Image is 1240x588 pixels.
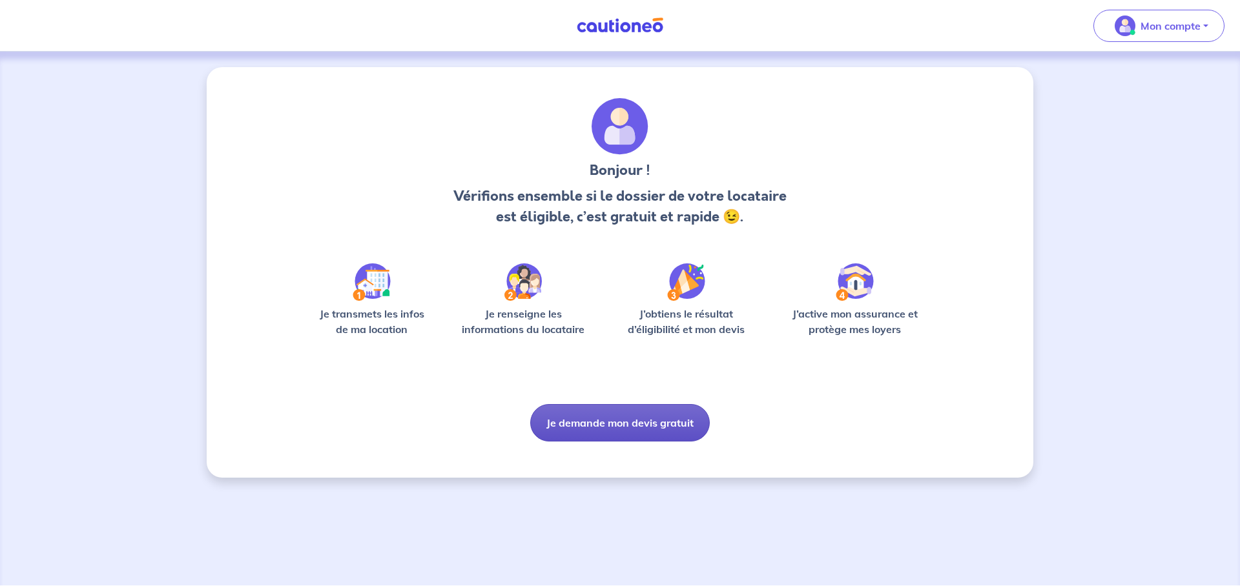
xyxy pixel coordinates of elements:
img: archivate [592,98,648,155]
img: /static/f3e743aab9439237c3e2196e4328bba9/Step-3.svg [667,263,705,301]
p: J’active mon assurance et protège mes loyers [780,306,930,337]
img: /static/bfff1cf634d835d9112899e6a3df1a5d/Step-4.svg [836,263,874,301]
p: Je transmets les infos de ma location [310,306,433,337]
p: Je renseigne les informations du locataire [454,306,593,337]
p: Mon compte [1141,18,1201,34]
img: Cautioneo [572,17,668,34]
button: illu_account_valid_menu.svgMon compte [1093,10,1224,42]
img: /static/90a569abe86eec82015bcaae536bd8e6/Step-1.svg [353,263,391,301]
p: J’obtiens le résultat d’éligibilité et mon devis [614,306,759,337]
p: Vérifions ensemble si le dossier de votre locataire est éligible, c’est gratuit et rapide 😉. [449,186,790,227]
img: illu_account_valid_menu.svg [1115,15,1135,36]
img: /static/c0a346edaed446bb123850d2d04ad552/Step-2.svg [504,263,542,301]
h3: Bonjour ! [449,160,790,181]
button: Je demande mon devis gratuit [530,404,710,441]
